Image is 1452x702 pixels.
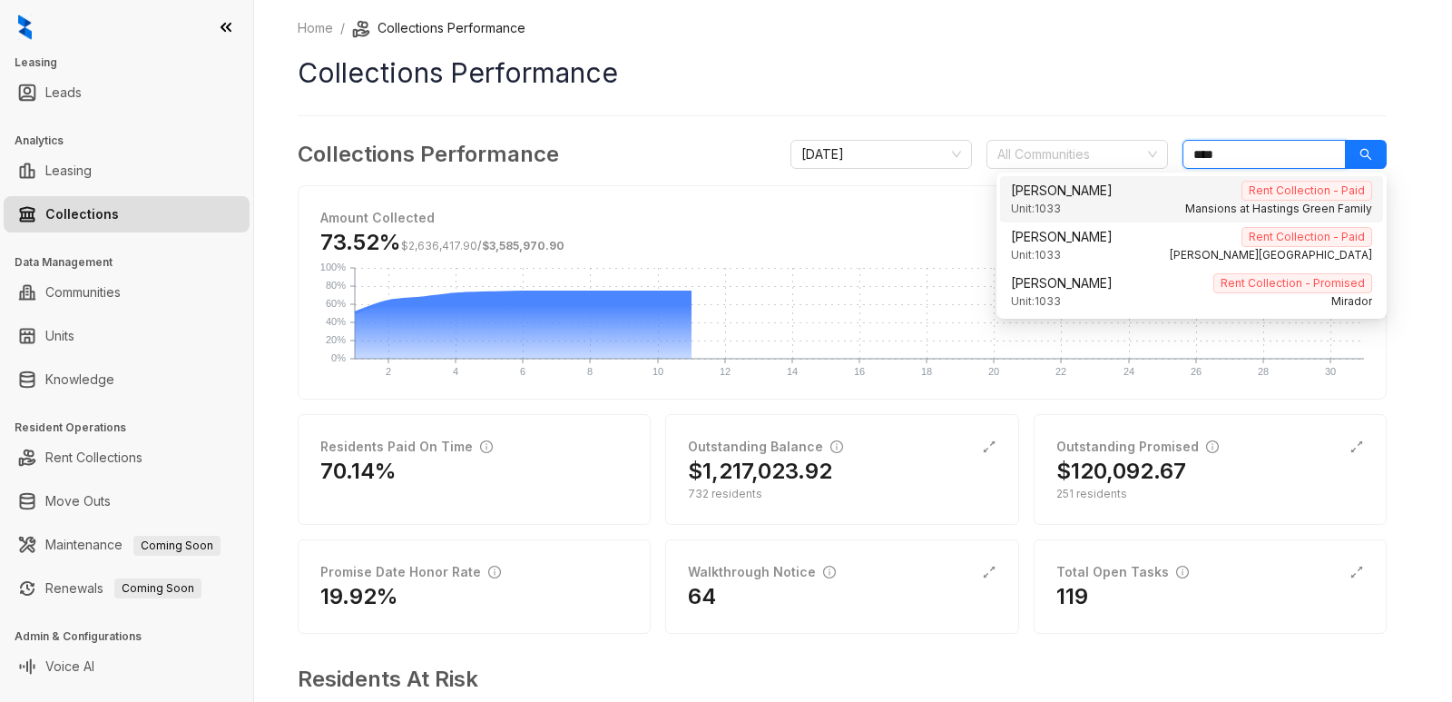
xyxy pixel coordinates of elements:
h3: Residents At Risk [298,663,1372,696]
h2: $120,092.67 [1056,457,1186,486]
div: Walkthrough Notice [688,562,836,582]
text: 14 [787,366,798,377]
h3: Collections Performance [298,138,559,171]
span: Unit: 1033 [1011,247,1061,264]
span: expand-alt [982,565,996,579]
li: Leads [4,74,250,111]
div: Promise Date Honor Rate [320,562,501,582]
span: info-circle [830,440,843,453]
text: 40% [326,316,346,327]
h3: Analytics [15,133,253,149]
span: Unit: 1033 [1011,293,1061,311]
span: expand-alt [1349,565,1364,579]
text: 22 [1055,366,1066,377]
span: [PERSON_NAME][GEOGRAPHIC_DATA] [1170,247,1372,264]
h3: Data Management [15,254,253,271]
span: Unit: 1033 [1011,201,1061,218]
span: Rent Collection - Paid [1241,181,1372,201]
li: Move Outs [4,483,250,519]
text: 8 [587,366,593,377]
span: Coming Soon [133,536,221,556]
text: 2 [386,366,391,377]
span: [PERSON_NAME] [1011,181,1113,201]
div: 251 residents [1056,486,1364,502]
text: 30 [1325,366,1336,377]
span: info-circle [823,566,836,578]
a: Voice AI [45,648,94,685]
h3: Admin & Configurations [15,628,253,645]
text: 60% [326,298,346,309]
li: Maintenance [4,527,250,563]
span: [PERSON_NAME] [1011,227,1113,247]
li: Renewals [4,570,250,607]
text: 20 [988,366,999,377]
span: info-circle [480,440,493,453]
text: 6 [520,366,525,377]
span: Rent Collection - Promised [1213,273,1372,293]
span: $3,585,970.90 [482,239,564,252]
li: Leasing [4,153,250,189]
span: Rent Collection - Paid [1241,227,1372,247]
span: Mansions at Hastings Green Family [1185,201,1372,218]
text: 24 [1123,366,1134,377]
text: 20% [326,334,346,345]
div: Residents Paid On Time [320,437,493,457]
div: Outstanding Balance [688,437,843,457]
span: info-circle [1176,566,1189,578]
img: logo [18,15,32,40]
a: Collections [45,196,119,232]
li: Communities [4,274,250,311]
div: 732 residents [688,486,996,502]
span: / [401,239,564,252]
text: 26 [1191,366,1202,377]
text: 12 [720,366,731,377]
a: Leads [45,74,82,111]
a: RenewalsComing Soon [45,570,201,607]
span: Coming Soon [114,578,201,598]
strong: Amount Collected [320,210,435,225]
h2: 119 [1056,582,1088,611]
text: 10 [652,366,663,377]
span: August 2025 [801,141,961,168]
li: Voice AI [4,648,250,685]
h2: 19.92% [320,582,398,611]
a: Home [294,18,337,38]
span: $2,636,417.90 [401,239,477,252]
a: Rent Collections [45,440,142,476]
text: 16 [854,366,865,377]
h2: $1,217,023.92 [688,457,832,486]
text: 80% [326,280,346,291]
li: / [340,18,345,38]
h2: 70.14% [320,457,397,486]
h3: 73.52% [320,228,564,257]
h2: 64 [688,582,716,611]
a: Communities [45,274,121,311]
text: 28 [1258,366,1269,377]
span: expand-alt [1349,440,1364,454]
li: Collections [4,196,250,232]
text: 100% [320,262,346,272]
a: Knowledge [45,361,114,398]
span: [PERSON_NAME] [1011,273,1113,293]
h3: Resident Operations [15,420,253,436]
h3: Leasing [15,54,253,71]
text: 18 [921,366,932,377]
li: Collections Performance [352,18,525,38]
a: Move Outs [45,483,111,519]
span: info-circle [488,566,501,578]
span: Mirador [1331,293,1372,311]
h1: Collections Performance [298,53,1387,94]
a: Leasing [45,153,92,189]
li: Rent Collections [4,440,250,476]
span: search [1359,148,1372,161]
a: Units [45,318,74,354]
li: Units [4,318,250,354]
li: Knowledge [4,361,250,398]
span: expand-alt [982,440,996,454]
text: 4 [453,366,458,377]
div: Outstanding Promised [1056,437,1219,457]
span: info-circle [1206,440,1219,453]
text: 0% [331,352,346,363]
div: Total Open Tasks [1056,562,1189,582]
